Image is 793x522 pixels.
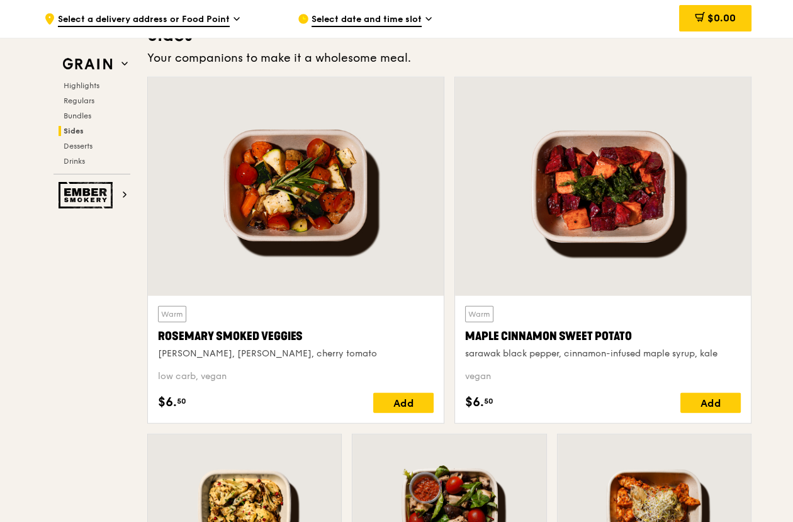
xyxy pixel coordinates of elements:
[158,370,434,383] div: low carb, vegan
[465,370,741,383] div: vegan
[707,12,736,24] span: $0.00
[64,127,84,135] span: Sides
[64,111,91,120] span: Bundles
[465,393,484,412] span: $6.
[64,96,94,105] span: Regulars
[312,13,422,27] span: Select date and time slot
[465,306,493,322] div: Warm
[177,396,186,406] span: 50
[64,157,85,166] span: Drinks
[158,306,186,322] div: Warm
[58,13,230,27] span: Select a delivery address or Food Point
[373,393,434,413] div: Add
[59,53,116,76] img: Grain web logo
[465,327,741,345] div: Maple Cinnamon Sweet Potato
[147,49,751,67] div: Your companions to make it a wholesome meal.
[680,393,741,413] div: Add
[64,81,99,90] span: Highlights
[59,182,116,208] img: Ember Smokery web logo
[465,348,741,360] div: sarawak black pepper, cinnamon-infused maple syrup, kale
[158,393,177,412] span: $6.
[158,327,434,345] div: Rosemary Smoked Veggies
[158,348,434,360] div: [PERSON_NAME], [PERSON_NAME], cherry tomato
[484,396,493,406] span: 50
[64,142,93,150] span: Desserts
